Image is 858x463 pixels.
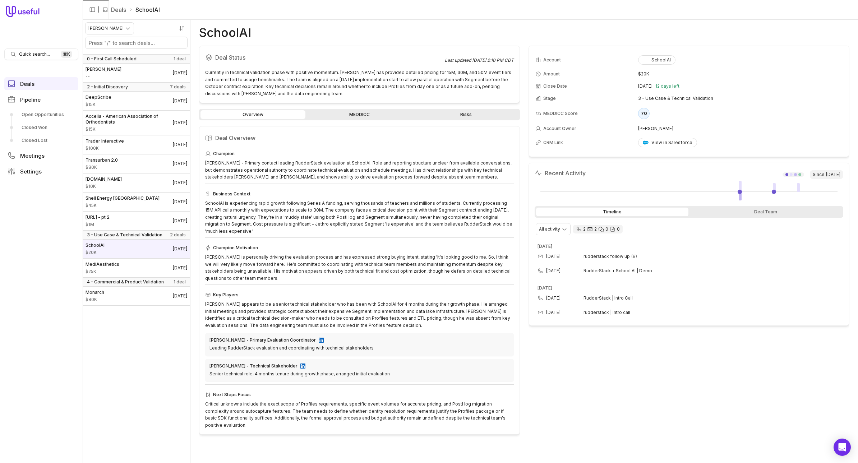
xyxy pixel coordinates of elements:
[173,180,187,186] time: Deal Close Date
[83,92,190,110] a: DeepScribe$15K[DATE]
[87,84,128,90] span: 2 - Initial Discovery
[4,109,78,120] a: Open Opportunities
[546,295,561,301] time: [DATE]
[86,102,111,107] span: Amount
[543,57,561,63] span: Account
[543,111,578,116] span: MEDDICC Score
[83,64,190,82] a: [PERSON_NAME]--[DATE]
[86,176,122,182] span: [DOMAIN_NAME]
[83,259,190,277] a: MediAesthetics$25K[DATE]
[643,57,671,63] div: SchoolAI
[472,57,514,63] time: [DATE] 2:10 PM CDT
[173,293,187,299] time: Deal Close Date
[98,5,100,14] span: |
[173,120,187,126] time: Deal Close Date
[205,132,514,144] h2: Deal Overview
[546,310,561,315] time: [DATE]
[199,28,251,37] h1: SchoolAI
[86,184,122,189] span: Amount
[205,200,514,235] div: SchoolAI is experiencing rapid growth following Series A funding, serving thousands of teachers a...
[86,94,111,100] span: DeepScribe
[205,149,514,158] div: Champion
[83,135,190,154] a: Trader Interactive$100K[DATE]
[19,51,50,57] span: Quick search...
[86,138,124,144] span: Trader Interactive
[209,344,509,352] div: Leading RudderStack evaluation and coordinating with technical stakeholders
[87,279,164,285] span: 4 - Commercial & Product Validation
[86,195,160,201] span: Shell Energy [GEOGRAPHIC_DATA]
[209,370,509,378] div: Senior technical role, 4 months tenure during growth phase, arranged initial evaluation
[834,439,851,456] div: Open Intercom Messenger
[87,4,98,15] button: Collapse sidebar
[86,126,173,132] span: Amount
[20,97,41,102] span: Pipeline
[4,109,78,146] div: Pipeline submenu
[209,337,316,343] div: [PERSON_NAME] - Primary Evaluation Coordinator
[111,5,126,14] a: Deals
[543,96,556,101] span: Stage
[583,295,832,301] span: RudderStack | Intro Call
[83,173,190,192] a: [DOMAIN_NAME]$10K[DATE]
[83,111,190,135] a: Accella - American Association of Orthodontists$15K[DATE]
[86,66,121,72] span: [PERSON_NAME]
[83,240,190,258] a: SchoolAI$20K[DATE]
[643,140,692,145] div: View in Salesforce
[638,93,843,104] td: 3 - Use Case & Technical Validation
[535,169,586,177] h2: Recent Activity
[205,401,514,429] div: Critical unknowns include the exact scope of Profiles requirements, specific event volumes for ac...
[414,110,518,119] a: Risks
[4,93,78,106] a: Pipeline
[638,68,843,80] td: $20K
[690,208,842,216] div: Deal Team
[86,261,119,267] span: MediAesthetics
[205,254,514,282] div: [PERSON_NAME] is personally driving the evaluation process and has expressed strong buying intent...
[86,165,118,170] span: Amount
[583,268,832,274] span: RudderStack + School AI | Demo
[536,208,688,216] div: Timeline
[83,212,190,230] a: [URL] - pt 2$1M[DATE]
[173,218,187,224] time: Deal Close Date
[86,242,105,248] span: SchoolAI
[445,57,514,63] div: Last updated
[573,225,623,233] div: 2 calls and 2 email threads
[205,244,514,252] div: Champion Motivation
[86,269,119,274] span: Amount
[4,165,78,178] a: Settings
[173,70,187,76] time: Deal Close Date
[173,142,187,148] time: Deal Close Date
[86,214,110,220] span: [URL] - pt 2
[86,74,121,79] span: Amount
[61,51,72,58] kbd: ⌘ K
[173,199,187,205] time: Deal Close Date
[319,338,324,343] img: LinkedIn
[583,310,630,315] span: rudderstack | intro call
[173,265,187,271] time: Deal Close Date
[86,250,105,255] span: Amount
[86,290,104,295] span: Monarch
[655,83,679,89] span: 12 days left
[86,157,118,163] span: Transurban 2.0
[205,291,514,299] div: Key Players
[538,285,552,291] time: [DATE]
[300,364,305,369] img: LinkedIn
[173,161,187,167] time: Deal Close Date
[638,83,652,89] time: [DATE]
[200,110,305,119] a: Overview
[86,114,173,125] span: Accella - American Association of Orthodontists
[583,254,630,259] span: rudderstack follow up
[87,232,162,238] span: 3 - Use Case & Technical Validation
[86,37,187,48] input: Search deals by name
[307,110,412,119] a: MEDDICC
[205,390,514,399] div: Next Steps Focus
[174,279,186,285] span: 1 deal
[4,135,78,146] a: Closed Lost
[638,123,843,134] td: [PERSON_NAME]
[173,98,187,104] time: Deal Close Date
[170,232,186,238] span: 2 deals
[176,23,187,34] button: Sort by
[83,154,190,173] a: Transurban 2.0$80K[DATE]
[4,149,78,162] a: Meetings
[638,138,697,147] a: View in Salesforce
[83,20,190,463] nav: Deals
[546,268,561,274] time: [DATE]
